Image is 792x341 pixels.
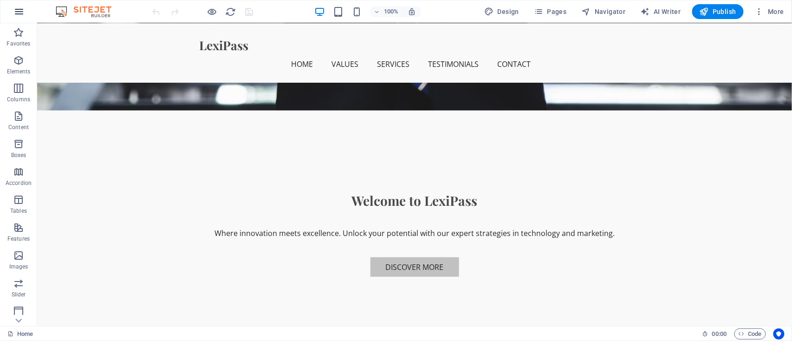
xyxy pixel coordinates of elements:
a: Click to cancel selection. Double-click to open Pages [7,328,33,340]
div: Design (Ctrl+Alt+Y) [481,4,523,19]
button: More [751,4,788,19]
i: Reload page [226,7,236,17]
button: AI Writer [637,4,685,19]
button: Code [734,328,766,340]
button: Click here to leave preview mode and continue editing [207,6,218,17]
span: Pages [534,7,566,16]
button: Navigator [578,4,630,19]
h6: Session time [702,328,727,340]
button: 100% [370,6,403,17]
button: Pages [530,4,570,19]
p: Columns [7,96,30,103]
span: Navigator [582,7,626,16]
img: Editor Logo [53,6,123,17]
button: Design [481,4,523,19]
p: Content [8,124,29,131]
span: : [719,330,720,337]
span: AI Writer [641,7,681,16]
p: Elements [7,68,31,75]
i: On resize automatically adjust zoom level to fit chosen device. [408,7,416,16]
p: Favorites [6,40,30,47]
h6: 100% [384,6,399,17]
p: Accordion [6,179,32,187]
span: Code [739,328,762,340]
span: Publish [700,7,736,16]
button: reload [225,6,236,17]
p: Images [9,263,28,270]
span: 00 00 [712,328,727,340]
p: Slider [12,291,26,298]
button: Publish [692,4,744,19]
p: Tables [10,207,27,215]
span: More [755,7,784,16]
span: Design [485,7,519,16]
p: Features [7,235,30,243]
p: Boxes [11,151,26,159]
button: Usercentrics [773,328,785,340]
